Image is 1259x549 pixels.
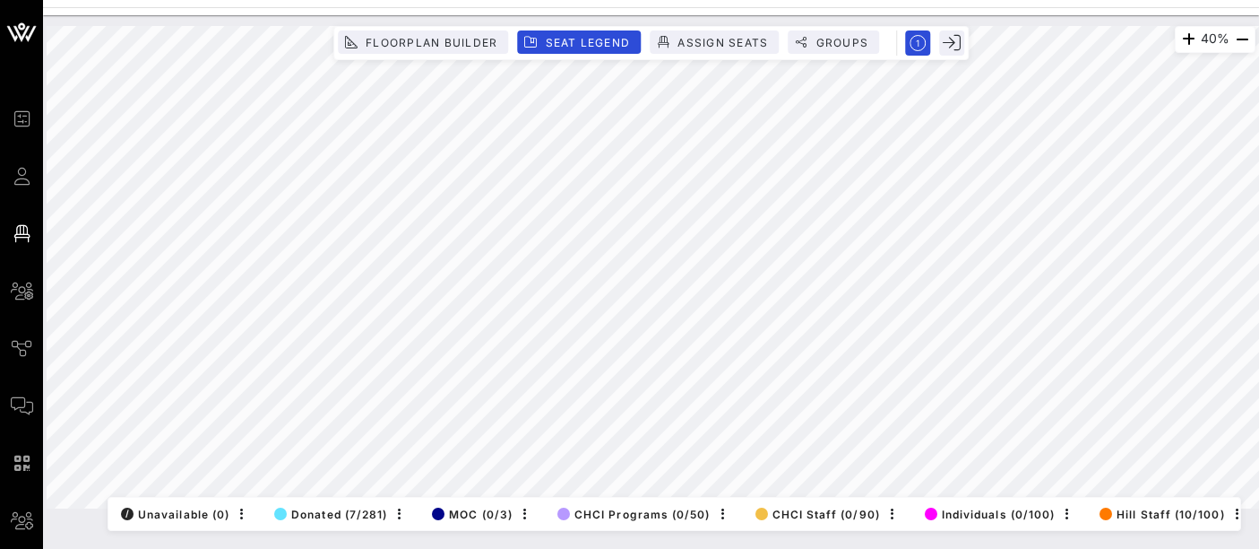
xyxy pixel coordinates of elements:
[121,508,229,521] span: Unavailable (0)
[432,508,513,521] span: MOC (0/3)
[1099,508,1224,521] span: Hill Staff (10/100)
[274,508,387,521] span: Donated (7/281)
[269,501,387,527] button: Donated (7/281)
[544,36,630,49] span: Seat Legend
[677,36,768,49] span: Assign Seats
[427,501,513,527] button: MOC (0/3)
[750,501,880,527] button: CHCI Staff (0/90)
[517,30,641,54] button: Seat Legend
[650,30,779,54] button: Assign Seats
[1175,26,1255,53] div: 40%
[338,30,508,54] button: Floorplan Builder
[552,501,711,527] button: CHCI Programs (0/50)
[121,508,134,520] div: /
[919,501,1055,527] button: Individuals (0/100)
[755,508,880,521] span: CHCI Staff (0/90)
[1094,501,1224,527] button: Hill Staff (10/100)
[116,501,229,527] button: /Unavailable (0)
[788,30,879,54] button: Groups
[365,36,497,49] span: Floorplan Builder
[925,508,1055,521] span: Individuals (0/100)
[557,508,711,521] span: CHCI Programs (0/50)
[815,36,868,49] span: Groups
